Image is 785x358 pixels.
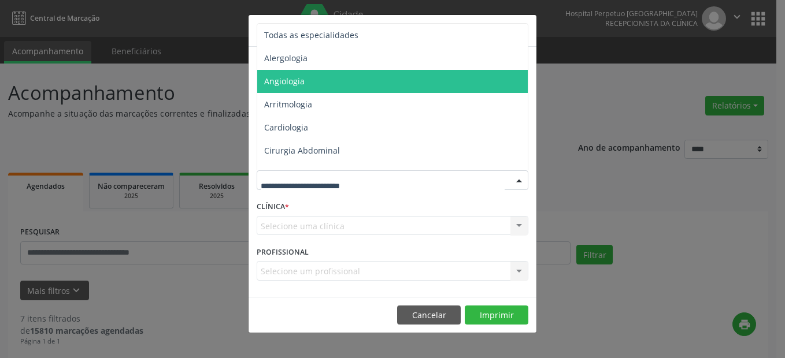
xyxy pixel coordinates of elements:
[264,145,340,156] span: Cirurgia Abdominal
[513,15,536,43] button: Close
[257,243,309,261] label: PROFISSIONAL
[264,53,308,64] span: Alergologia
[264,168,335,179] span: Cirurgia Bariatrica
[264,122,308,133] span: Cardiologia
[264,29,358,40] span: Todas as especialidades
[465,305,528,325] button: Imprimir
[397,305,461,325] button: Cancelar
[264,76,305,87] span: Angiologia
[264,99,312,110] span: Arritmologia
[257,23,389,38] h5: Relatório de agendamentos
[257,198,289,216] label: CLÍNICA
